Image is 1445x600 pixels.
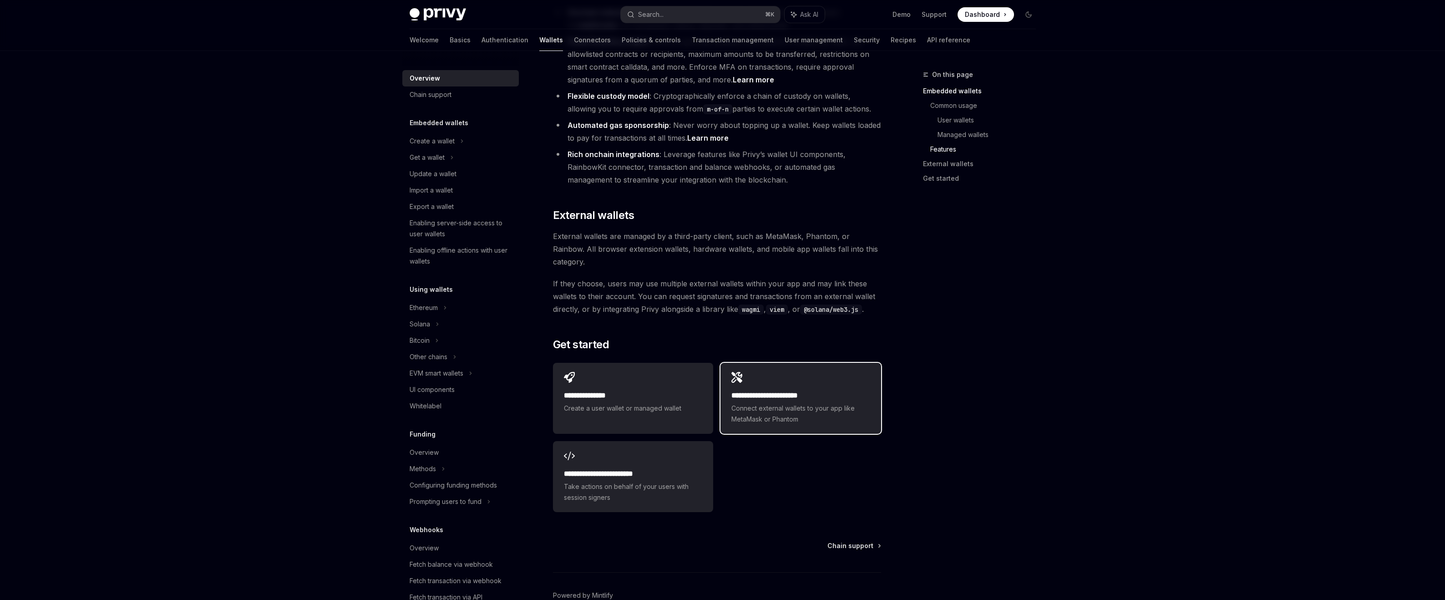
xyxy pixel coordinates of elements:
[410,575,502,586] div: Fetch transaction via webhook
[402,573,519,589] a: Fetch transaction via webhook
[410,152,445,163] div: Get a wallet
[564,403,702,414] span: Create a user wallet or managed wallet
[854,29,880,51] a: Security
[932,69,973,80] span: On this page
[410,480,497,491] div: Configuring funding methods
[568,150,659,159] strong: Rich onchain integrations
[765,11,775,18] span: ⌘ K
[402,398,519,414] a: Whitelabel
[410,319,430,330] div: Solana
[410,335,430,346] div: Bitcoin
[553,208,634,223] span: External wallets
[553,90,881,115] li: : Cryptographically enforce a chain of custody on wallets, allowing you to require approvals from...
[923,171,1043,186] a: Get started
[785,6,825,23] button: Ask AI
[553,119,881,144] li: : Never worry about topping up a wallet. Keep wallets loaded to pay for transactions at all times.
[638,9,664,20] div: Search...
[800,305,862,315] code: @solana/web3.js
[402,477,519,493] a: Configuring funding methods
[410,524,443,535] h5: Webhooks
[1021,7,1036,22] button: Toggle dark mode
[930,98,1043,113] a: Common usage
[410,559,493,570] div: Fetch balance via webhook
[927,29,970,51] a: API reference
[410,168,456,179] div: Update a wallet
[410,89,451,100] div: Chain support
[410,73,440,84] div: Overview
[621,6,780,23] button: Search...⌘K
[738,305,764,315] code: wagmi
[450,29,471,51] a: Basics
[402,444,519,461] a: Overview
[402,381,519,398] a: UI components
[410,201,454,212] div: Export a wallet
[965,10,1000,19] span: Dashboard
[410,496,482,507] div: Prompting users to fund
[410,284,453,295] h5: Using wallets
[622,29,681,51] a: Policies & controls
[766,305,788,315] code: viem
[930,142,1043,157] a: Features
[410,401,441,412] div: Whitelabel
[410,463,436,474] div: Methods
[402,70,519,86] a: Overview
[410,117,468,128] h5: Embedded wallets
[574,29,611,51] a: Connectors
[410,447,439,458] div: Overview
[402,86,519,103] a: Chain support
[827,541,873,550] span: Chain support
[410,245,513,267] div: Enabling offline actions with user wallets
[568,92,649,101] strong: Flexible custody model
[827,541,880,550] a: Chain support
[553,230,881,268] span: External wallets are managed by a third-party client, such as MetaMask, Phantom, or Rainbow. All ...
[402,215,519,242] a: Enabling server-side access to user wallets
[733,75,774,85] a: Learn more
[553,35,881,86] li: : Enforce granular policies what actions a wallet can take, set allowlisted contracts or recipien...
[785,29,843,51] a: User management
[891,29,916,51] a: Recipes
[410,543,439,554] div: Overview
[402,556,519,573] a: Fetch balance via webhook
[958,7,1014,22] a: Dashboard
[402,540,519,556] a: Overview
[410,29,439,51] a: Welcome
[482,29,528,51] a: Authentication
[892,10,911,19] a: Demo
[553,148,881,186] li: : Leverage features like Privy’s wallet UI components, RainbowKit connector, transaction and bala...
[410,429,436,440] h5: Funding
[923,157,1043,171] a: External wallets
[731,403,870,425] span: Connect external wallets to your app like MetaMask or Phantom
[410,368,463,379] div: EVM smart wallets
[410,8,466,21] img: dark logo
[410,136,455,147] div: Create a wallet
[402,166,519,182] a: Update a wallet
[410,384,455,395] div: UI components
[564,481,702,503] span: Take actions on behalf of your users with session signers
[402,182,519,198] a: Import a wallet
[938,113,1043,127] a: User wallets
[692,29,774,51] a: Transaction management
[402,198,519,215] a: Export a wallet
[410,351,447,362] div: Other chains
[568,121,669,130] strong: Automated gas sponsorship
[938,127,1043,142] a: Managed wallets
[923,84,1043,98] a: Embedded wallets
[410,218,513,239] div: Enabling server-side access to user wallets
[539,29,563,51] a: Wallets
[553,591,613,600] a: Powered by Mintlify
[553,337,609,352] span: Get started
[922,10,947,19] a: Support
[410,302,438,313] div: Ethereum
[410,185,453,196] div: Import a wallet
[800,10,818,19] span: Ask AI
[553,277,881,315] span: If they choose, users may use multiple external wallets within your app and may link these wallet...
[402,242,519,269] a: Enabling offline actions with user wallets
[703,104,732,114] code: m-of-n
[687,133,729,143] a: Learn more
